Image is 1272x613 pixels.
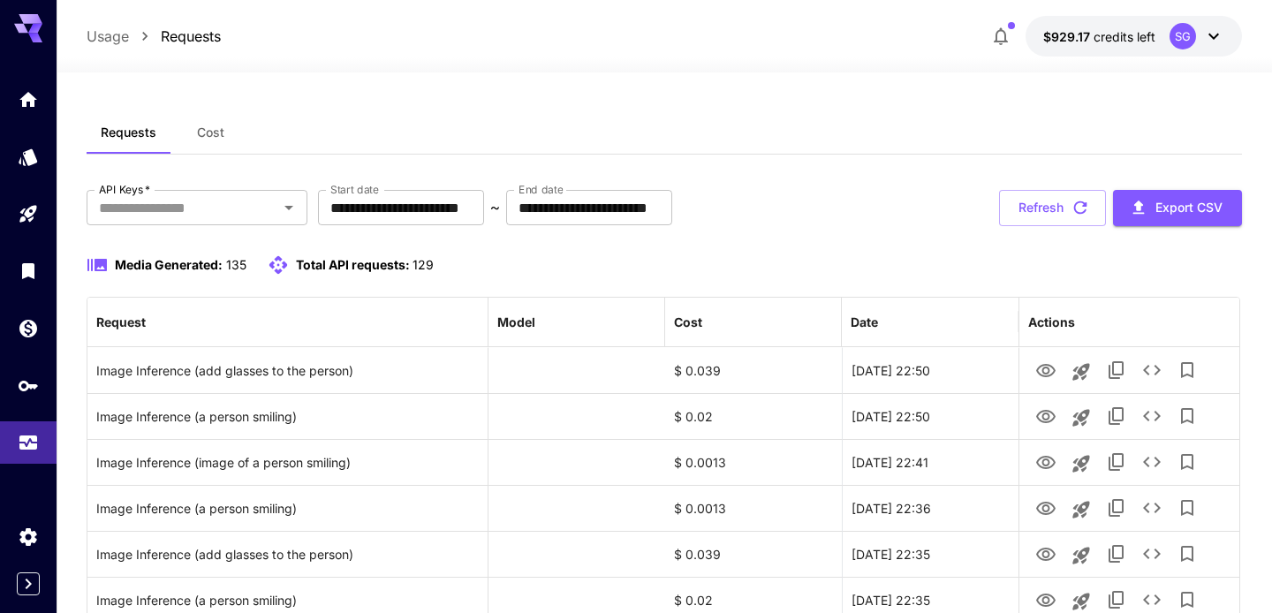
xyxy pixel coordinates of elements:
div: Date [851,314,878,329]
span: Media Generated: [115,257,223,272]
div: 26 Sep, 2025 22:50 [842,393,1018,439]
button: See details [1134,352,1170,388]
div: Usage [18,432,39,454]
span: Requests [101,125,156,140]
div: SG [1170,23,1196,49]
span: $929.17 [1043,29,1094,44]
div: Request [96,314,146,329]
div: Playground [18,203,39,225]
div: Click to copy prompt [96,348,479,393]
button: Add to library [1170,536,1205,571]
button: Launch in playground [1064,446,1099,481]
div: Click to copy prompt [96,394,479,439]
button: Copy TaskUUID [1099,490,1134,526]
button: Open [276,195,301,220]
p: ~ [490,197,500,218]
button: View [1028,489,1064,526]
div: $ 0.0013 [665,439,842,485]
label: API Keys [99,182,150,197]
button: Add to library [1170,352,1205,388]
button: See details [1134,490,1170,526]
div: Home [18,88,39,110]
button: Copy TaskUUID [1099,352,1134,388]
span: Total API requests: [296,257,410,272]
button: Expand sidebar [17,572,40,595]
span: 135 [226,257,246,272]
div: 26 Sep, 2025 22:41 [842,439,1018,485]
button: Add to library [1170,444,1205,480]
div: Click to copy prompt [96,486,479,531]
div: $929.17304 [1043,27,1155,46]
span: Cost [197,125,224,140]
label: Start date [330,182,379,197]
button: $929.17304SG [1026,16,1242,57]
div: 26 Sep, 2025 22:35 [842,531,1018,577]
button: See details [1134,536,1170,571]
button: Refresh [999,190,1106,226]
div: Wallet [18,317,39,339]
div: Settings [18,526,39,548]
span: 129 [413,257,434,272]
div: $ 0.039 [665,531,842,577]
nav: breadcrumb [87,26,221,47]
button: View [1028,397,1064,434]
button: Copy TaskUUID [1099,536,1134,571]
div: Models [18,146,39,168]
button: Launch in playground [1064,354,1099,390]
button: See details [1134,398,1170,434]
div: Library [18,260,39,282]
button: Launch in playground [1064,538,1099,573]
div: 26 Sep, 2025 22:36 [842,485,1018,531]
button: Copy TaskUUID [1099,444,1134,480]
div: $ 0.02 [665,393,842,439]
button: Copy TaskUUID [1099,398,1134,434]
div: Model [497,314,535,329]
div: Actions [1028,314,1075,329]
a: Usage [87,26,129,47]
div: $ 0.039 [665,347,842,393]
button: Add to library [1170,490,1205,526]
div: 26 Sep, 2025 22:50 [842,347,1018,393]
div: Cost [674,314,702,329]
button: See details [1134,444,1170,480]
a: Requests [161,26,221,47]
button: View [1028,352,1064,388]
div: API Keys [18,375,39,397]
button: Add to library [1170,398,1205,434]
button: View [1028,443,1064,480]
label: End date [519,182,563,197]
div: Click to copy prompt [96,532,479,577]
button: Launch in playground [1064,492,1099,527]
span: credits left [1094,29,1155,44]
button: Export CSV [1113,190,1242,226]
div: Click to copy prompt [96,440,479,485]
button: Launch in playground [1064,400,1099,435]
div: $ 0.0013 [665,485,842,531]
button: View [1028,535,1064,571]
